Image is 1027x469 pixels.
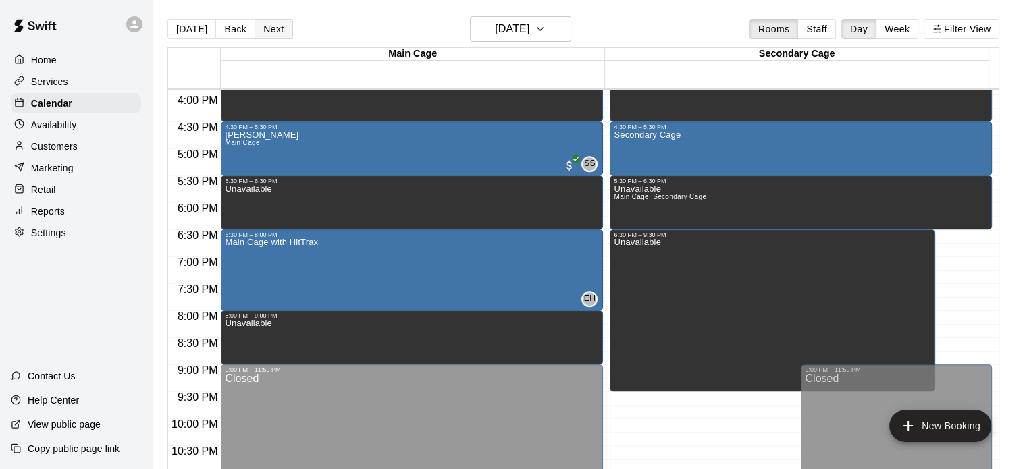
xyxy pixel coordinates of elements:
p: Marketing [31,161,74,175]
span: 4:30 PM [174,121,221,133]
button: Back [215,19,255,39]
div: 4:30 PM – 5:30 PM: Secondary Cage [610,121,992,175]
div: 5:30 PM – 6:30 PM: Unavailable [610,175,992,229]
span: SS [584,157,596,171]
div: Stephanie Schoenauer [581,156,598,172]
span: 5:30 PM [174,175,221,187]
div: 4:30 PM – 5:30 PM [614,123,988,130]
div: 6:30 PM – 8:00 PM: Main Cage with HitTrax [221,229,603,310]
span: 7:30 PM [174,283,221,295]
span: 8:30 PM [174,337,221,349]
button: add [889,410,991,442]
p: Retail [31,183,56,196]
p: View public page [28,418,101,431]
span: 6:30 PM [174,229,221,241]
a: Retail [11,180,141,200]
span: 6:00 PM [174,202,221,214]
p: Availability [31,118,77,132]
div: EJ Harnden [581,291,598,307]
div: 6:30 PM – 9:30 PM [614,231,930,238]
span: 10:00 PM [168,418,221,430]
div: 9:00 PM – 11:59 PM [805,366,988,373]
button: Week [876,19,918,39]
div: 6:30 PM – 8:00 PM [225,231,599,238]
span: 7:00 PM [174,256,221,268]
button: Day [841,19,876,39]
div: 5:30 PM – 6:30 PM [225,177,599,184]
a: Availability [11,115,141,135]
p: Reports [31,204,65,218]
button: Staff [797,19,836,39]
span: EH [584,292,596,306]
span: Stephanie Schoenauer [587,156,598,172]
a: Services [11,72,141,92]
div: 4:30 PM – 5:30 PM: Main Cage [221,121,603,175]
button: Next [255,19,292,39]
span: 9:00 PM [174,364,221,376]
a: Calendar [11,93,141,113]
span: 5:00 PM [174,148,221,160]
div: 6:30 PM – 9:30 PM: Unavailable [610,229,934,391]
div: 8:00 PM – 9:00 PM [225,312,599,319]
div: 9:00 PM – 11:59 PM [225,366,599,373]
button: Filter View [924,19,999,39]
div: 5:30 PM – 6:30 PM [614,177,988,184]
div: 8:00 PM – 9:00 PM: Unavailable [221,310,603,364]
button: [DATE] [470,16,571,42]
a: Reports [11,201,141,221]
span: EJ Harnden [587,291,598,307]
button: [DATE] [167,19,216,39]
p: Settings [31,226,66,240]
div: Secondary Cage [605,48,989,61]
p: Calendar [31,96,72,110]
p: Contact Us [28,369,76,383]
a: Marketing [11,158,141,178]
span: All customers have paid [562,159,576,172]
p: Services [31,75,68,88]
span: 4:00 PM [174,94,221,106]
a: Customers [11,136,141,157]
div: 5:30 PM – 6:30 PM: Unavailable [221,175,603,229]
h6: [DATE] [495,20,529,38]
a: Settings [11,223,141,243]
p: Help Center [28,393,79,407]
span: 10:30 PM [168,445,221,457]
a: Home [11,50,141,70]
p: Home [31,53,57,67]
span: Main Cage [225,139,259,146]
span: 9:30 PM [174,391,221,403]
div: Main Cage [221,48,605,61]
span: 8:00 PM [174,310,221,322]
p: Customers [31,140,78,153]
p: Copy public page link [28,442,120,456]
button: Rooms [749,19,798,39]
span: Main Cage, Secondary Cage [614,193,706,200]
div: 4:30 PM – 5:30 PM [225,123,599,130]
